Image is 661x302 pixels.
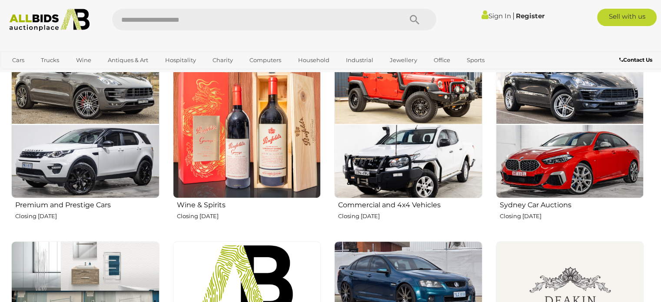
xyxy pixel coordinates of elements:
[500,211,644,221] p: Closing [DATE]
[338,211,482,221] p: Closing [DATE]
[338,199,482,209] h2: Commercial and 4x4 Vehicles
[70,53,97,67] a: Wine
[177,199,321,209] h2: Wine & Spirits
[428,53,456,67] a: Office
[512,11,514,20] span: |
[102,53,154,67] a: Antiques & Art
[481,12,511,20] a: Sign In
[597,9,657,26] a: Sell with us
[334,50,482,234] a: Commercial and 4x4 Vehicles Closing [DATE]
[173,50,321,234] a: Wine & Spirits Closing [DATE]
[515,12,544,20] a: Register
[496,50,644,199] img: Sydney Car Auctions
[393,9,436,30] button: Search
[35,53,65,67] a: Trucks
[159,53,202,67] a: Hospitality
[5,9,94,31] img: Allbids.com.au
[11,50,159,199] img: Premium and Prestige Cars
[334,50,482,199] img: Commercial and 4x4 Vehicles
[11,50,159,234] a: Premium and Prestige Cars Closing [DATE]
[173,50,321,199] img: Wine & Spirits
[384,53,422,67] a: Jewellery
[619,56,652,63] b: Contact Us
[292,53,335,67] a: Household
[7,53,30,67] a: Cars
[15,199,159,209] h2: Premium and Prestige Cars
[7,67,80,82] a: [GEOGRAPHIC_DATA]
[495,50,644,234] a: Sydney Car Auctions Closing [DATE]
[461,53,490,67] a: Sports
[500,199,644,209] h2: Sydney Car Auctions
[619,55,654,65] a: Contact Us
[207,53,239,67] a: Charity
[340,53,379,67] a: Industrial
[177,211,321,221] p: Closing [DATE]
[244,53,287,67] a: Computers
[15,211,159,221] p: Closing [DATE]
